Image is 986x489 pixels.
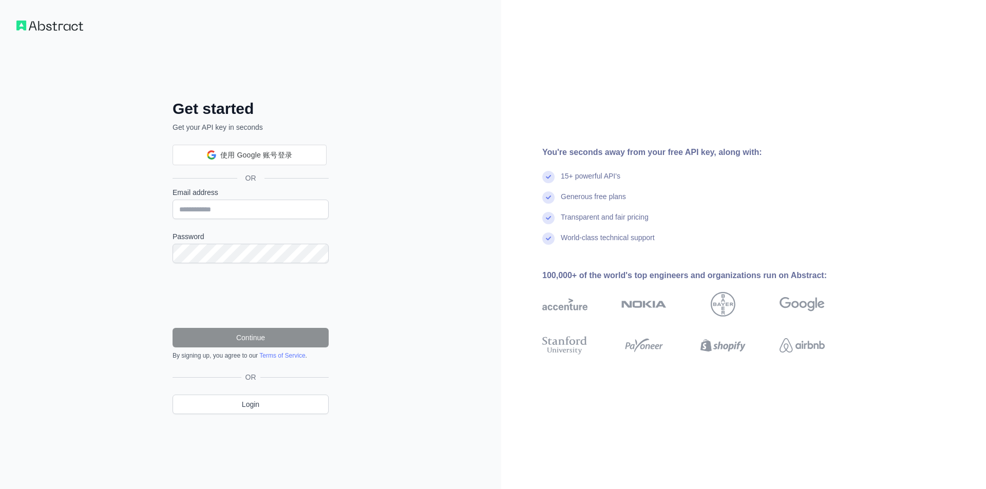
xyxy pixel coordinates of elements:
[542,269,858,282] div: 100,000+ of the world's top engineers and organizations run on Abstract:
[173,395,329,414] a: Login
[173,145,327,165] div: 使用 Google 账号登录
[241,372,260,382] span: OR
[542,292,587,317] img: accenture
[173,187,329,198] label: Email address
[561,191,626,212] div: Generous free plans
[561,212,649,232] div: Transparent and fair pricing
[711,292,735,317] img: bayer
[237,173,264,183] span: OR
[173,100,329,118] h2: Get started
[173,122,329,132] p: Get your API key in seconds
[259,352,305,359] a: Terms of Service
[173,231,329,242] label: Password
[780,334,825,357] img: airbnb
[561,171,620,191] div: 15+ powerful API's
[542,146,858,159] div: You're seconds away from your free API key, along with:
[621,292,667,317] img: nokia
[173,276,329,316] iframe: reCAPTCHA
[542,191,555,204] img: check mark
[220,150,292,161] span: 使用 Google 账号登录
[780,292,825,317] img: google
[16,21,83,31] img: Workflow
[173,328,329,347] button: Continue
[542,232,555,245] img: check mark
[700,334,746,357] img: shopify
[561,232,655,253] div: World-class technical support
[542,171,555,183] img: check mark
[621,334,667,357] img: payoneer
[542,334,587,357] img: stanford university
[542,212,555,224] img: check mark
[173,351,329,360] div: By signing up, you agree to our .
